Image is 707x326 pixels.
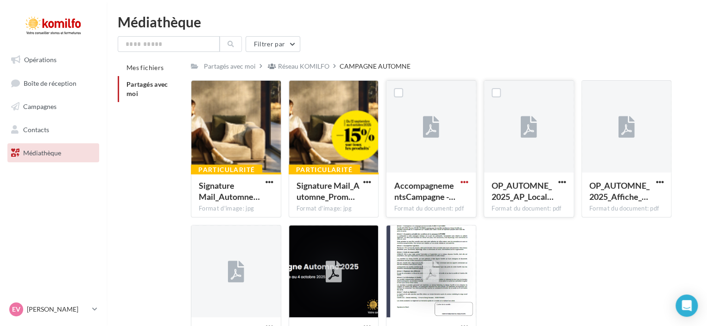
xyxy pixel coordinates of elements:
div: Réseau KOMILFO [278,62,329,71]
a: EV [PERSON_NAME] [7,300,99,318]
a: Boîte de réception [6,73,101,93]
span: Contacts [23,126,49,134]
div: Médiathèque [118,15,696,29]
span: Signature Mail_Automne_Promo 25_3681x1121 [297,180,360,202]
div: CAMPAGNE AUTOMNE [340,62,410,71]
div: Format du document: pdf [492,205,566,213]
div: Particularité [191,165,262,175]
span: Boîte de réception [24,79,76,87]
div: Partagés avec moi [204,62,256,71]
div: Format d'image: jpg [297,205,371,213]
div: Open Intercom Messenger [675,294,698,317]
span: Partagés avec moi [126,80,168,97]
a: Médiathèque [6,143,101,163]
a: Opérations [6,50,101,70]
span: Opérations [24,56,57,64]
div: Format du document: pdf [394,205,468,213]
div: Format d'image: jpg [199,205,273,213]
span: AccompagnementsCampagne - Automne 2025 [394,180,455,202]
div: Particularité [289,165,360,175]
span: Mes fichiers [126,64,164,71]
p: [PERSON_NAME] [27,305,88,314]
span: Médiathèque [23,148,61,156]
span: Signature Mail_Automne 25_3681x1121 [199,180,260,202]
div: Format du document: pdf [589,205,664,213]
span: EV [12,305,20,314]
a: Contacts [6,120,101,140]
span: OP_AUTOMNE_2025_AP_Locale_A4_Portrait_HD [492,180,554,202]
span: Campagnes [23,102,57,110]
button: Filtrer par [246,36,300,52]
a: Campagnes [6,97,101,116]
span: OP_AUTOMNE_2025_Affiche_4x3_HD [589,180,650,202]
